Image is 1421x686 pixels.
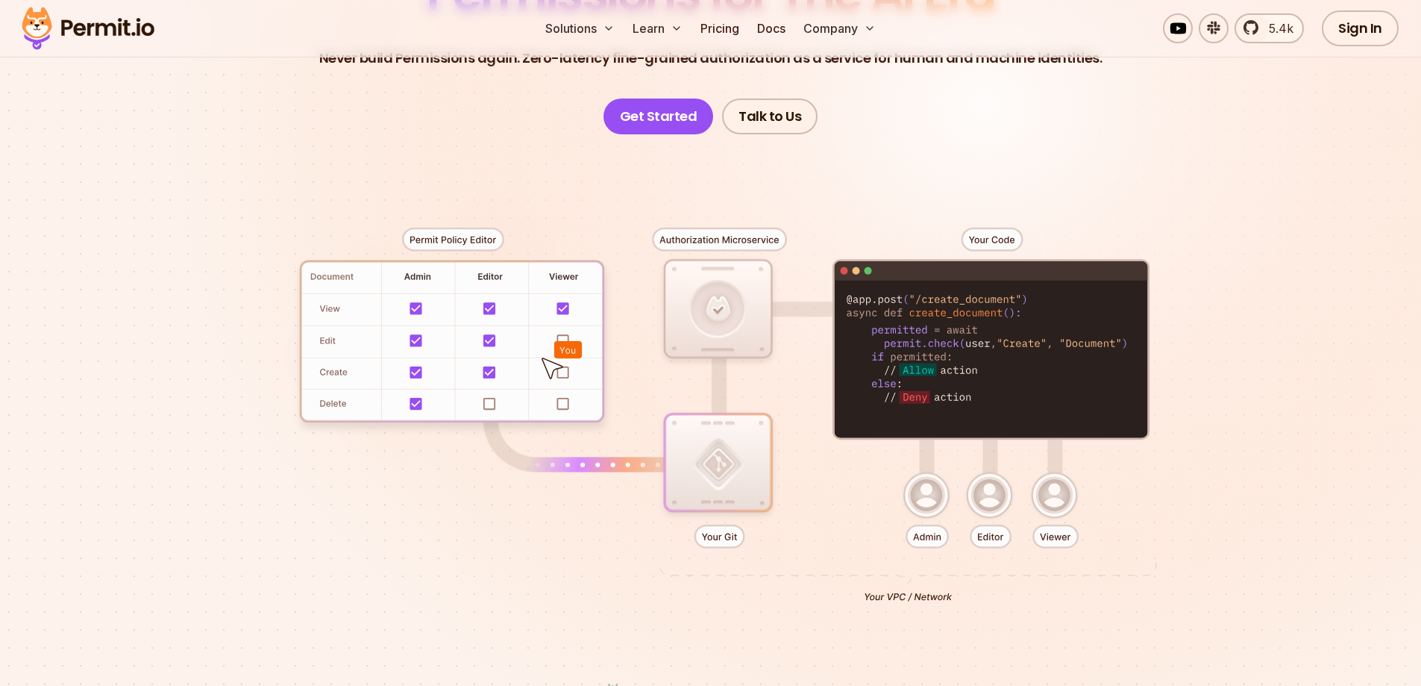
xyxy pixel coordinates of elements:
p: Never build Permissions again. Zero-latency fine-grained authorization as a service for human and... [319,48,1102,69]
button: Company [797,13,882,43]
a: Docs [751,13,791,43]
button: Learn [627,13,688,43]
a: Get Started [603,99,714,134]
a: Sign In [1322,10,1399,46]
a: Pricing [694,13,745,43]
button: Solutions [539,13,621,43]
a: Talk to Us [722,99,818,134]
img: Permit logo [15,3,161,54]
a: 5.4k [1235,13,1304,43]
span: 5.4k [1260,19,1293,37]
